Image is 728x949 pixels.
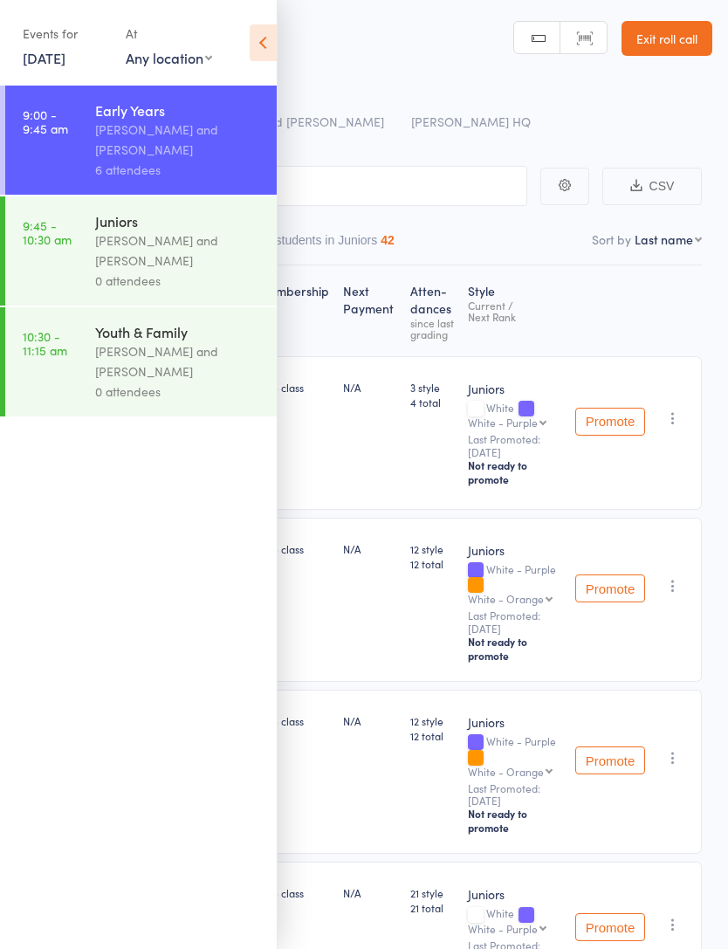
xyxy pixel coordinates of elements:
[468,563,561,604] div: White - Purple
[468,907,561,933] div: White
[410,900,455,915] span: 21 total
[23,107,68,135] time: 9:00 - 9:45 am
[468,593,544,604] div: White - Orange
[410,380,455,395] span: 3 style
[410,395,455,409] span: 4 total
[575,913,645,941] button: Promote
[468,766,544,777] div: White - Orange
[258,541,304,556] span: Free class
[468,380,561,397] div: Juniors
[343,885,396,900] div: N/A
[5,196,277,306] a: 9:45 -10:30 amJuniors[PERSON_NAME] and [PERSON_NAME]0 attendees
[410,556,455,571] span: 12 total
[410,541,455,556] span: 12 style
[95,322,262,341] div: Youth & Family
[403,273,462,348] div: Atten­dances
[468,713,561,731] div: Juniors
[468,609,561,635] small: Last Promoted: [DATE]
[5,86,277,195] a: 9:00 -9:45 amEarly Years[PERSON_NAME] and [PERSON_NAME]6 attendees
[468,635,561,663] div: Not ready to promote
[23,48,65,67] a: [DATE]
[602,168,702,205] button: CSV
[95,100,262,120] div: Early Years
[468,416,538,428] div: White - Purple
[23,218,72,246] time: 9:45 - 10:30 am
[258,713,304,728] span: Free class
[468,885,561,903] div: Juniors
[410,713,455,728] span: 12 style
[258,885,304,900] span: Free class
[126,48,212,67] div: Any location
[242,224,395,265] button: Other students in Juniors42
[622,21,712,56] a: Exit roll call
[575,746,645,774] button: Promote
[95,211,262,230] div: Juniors
[95,271,262,291] div: 0 attendees
[381,233,395,247] div: 42
[468,299,561,322] div: Current / Next Rank
[468,735,561,776] div: White - Purple
[410,728,455,743] span: 12 total
[95,382,262,402] div: 0 attendees
[95,341,262,382] div: [PERSON_NAME] and [PERSON_NAME]
[251,273,336,348] div: Membership
[468,782,561,808] small: Last Promoted: [DATE]
[126,19,212,48] div: At
[468,923,538,934] div: White - Purple
[343,713,396,728] div: N/A
[468,402,561,428] div: White
[575,574,645,602] button: Promote
[95,230,262,271] div: [PERSON_NAME] and [PERSON_NAME]
[410,317,455,340] div: since last grading
[635,230,693,248] div: Last name
[468,807,561,835] div: Not ready to promote
[343,380,396,395] div: N/A
[95,120,262,160] div: [PERSON_NAME] and [PERSON_NAME]
[410,885,455,900] span: 21 style
[336,273,403,348] div: Next Payment
[592,230,631,248] label: Sort by
[23,19,108,48] div: Events for
[468,458,561,486] div: Not ready to promote
[343,541,396,556] div: N/A
[461,273,568,348] div: Style
[468,433,561,458] small: Last Promoted: [DATE]
[258,380,304,395] span: Free class
[411,113,531,130] span: [PERSON_NAME] HQ
[23,329,67,357] time: 10:30 - 11:15 am
[468,541,561,559] div: Juniors
[5,307,277,416] a: 10:30 -11:15 amYouth & Family[PERSON_NAME] and [PERSON_NAME]0 attendees
[575,408,645,436] button: Promote
[95,160,262,180] div: 6 attendees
